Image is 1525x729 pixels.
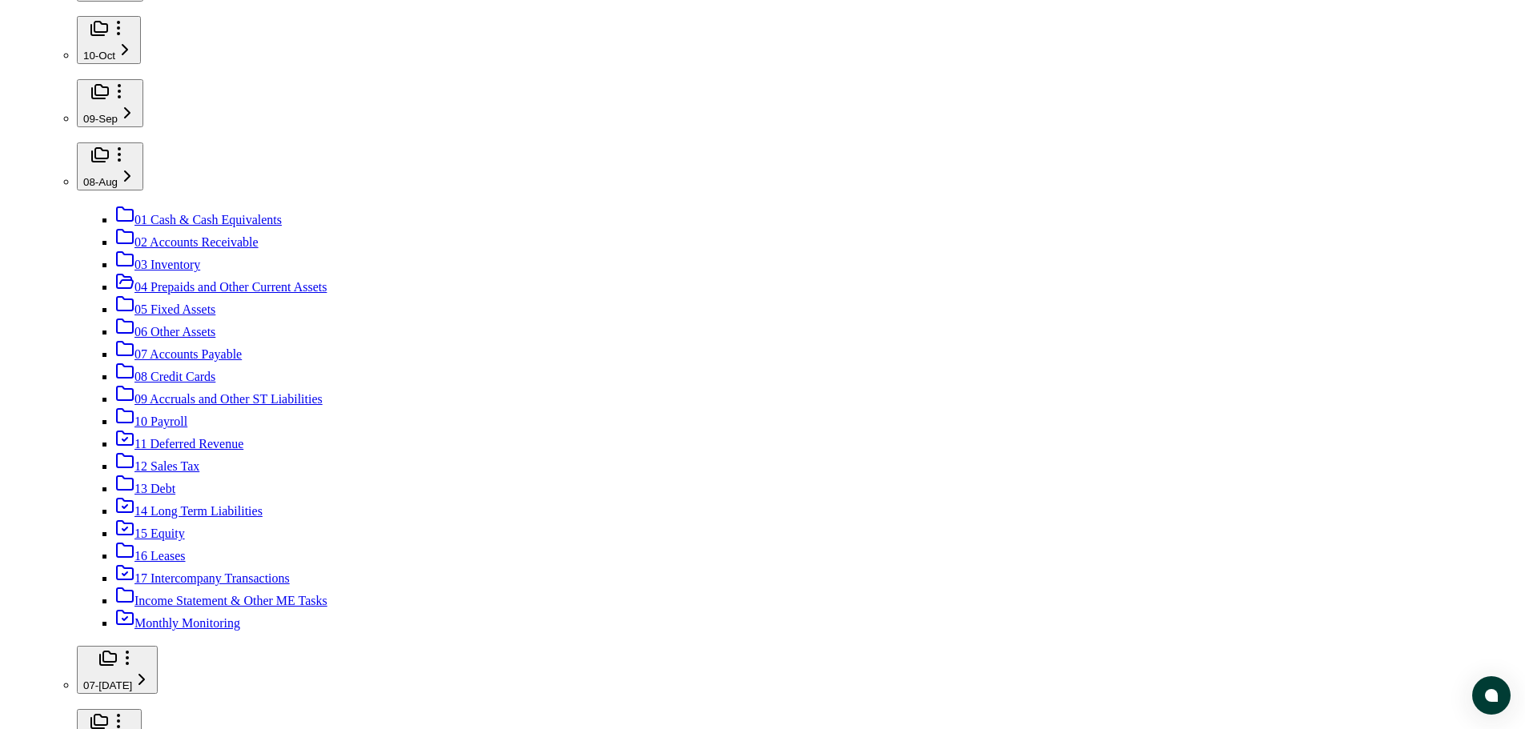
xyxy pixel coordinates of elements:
[115,317,1519,339] a: 06 Other Assets
[77,79,143,127] button: 09-Sep
[134,280,327,294] span: 04 Prepaids and Other Current Assets
[134,258,200,271] span: 03 Inventory
[83,679,132,691] span: 07-[DATE]
[115,586,1519,608] a: Income Statement & Other ME Tasks
[134,347,242,361] span: 07 Accounts Payable
[134,213,282,226] span: 01 Cash & Cash Equivalents
[77,16,141,64] button: 10-Oct
[134,235,259,249] span: 02 Accounts Receivable
[115,407,1519,429] a: 10 Payroll
[115,339,1519,362] a: 07 Accounts Payable
[134,482,175,495] span: 13 Debt
[115,272,1519,294] a: 04 Prepaids and Other Current Assets
[134,437,243,451] span: 11 Deferred Revenue
[134,549,186,563] span: 16 Leases
[115,474,1519,496] a: 13 Debt
[115,294,1519,317] a: 05 Fixed Assets
[115,563,1519,586] a: 17 Intercompany Transactions
[77,142,143,190] button: 08-Aug
[83,113,118,125] span: 09-Sep
[134,594,327,607] span: Income Statement & Other ME Tasks
[134,459,199,473] span: 12 Sales Tax
[115,429,1519,451] a: 11 Deferred Revenue
[115,541,1519,563] a: 16 Leases
[115,362,1519,384] a: 08 Credit Cards
[134,571,290,585] span: 17 Intercompany Transactions
[134,302,215,316] span: 05 Fixed Assets
[115,227,1519,250] a: 02 Accounts Receivable
[115,519,1519,541] a: 15 Equity
[115,384,1519,407] a: 09 Accruals and Other ST Liabilities
[134,370,215,383] span: 08 Credit Cards
[134,392,323,406] span: 09 Accruals and Other ST Liabilities
[134,527,185,540] span: 15 Equity
[115,205,1519,227] a: 01 Cash & Cash Equivalents
[1472,676,1511,715] button: atlas-launcher
[134,504,263,518] span: 14 Long Term Liabilities
[134,616,240,630] span: Monthly Monitoring
[115,451,1519,474] a: 12 Sales Tax
[77,646,158,694] button: 07-[DATE]
[134,415,187,428] span: 10 Payroll
[115,250,1519,272] a: 03 Inventory
[115,608,1519,631] a: Monthly Monitoring
[134,325,215,338] span: 06 Other Assets
[83,176,118,188] span: 08-Aug
[115,496,1519,519] a: 14 Long Term Liabilities
[83,50,115,62] span: 10-Oct
[77,205,1519,631] div: 08-Aug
